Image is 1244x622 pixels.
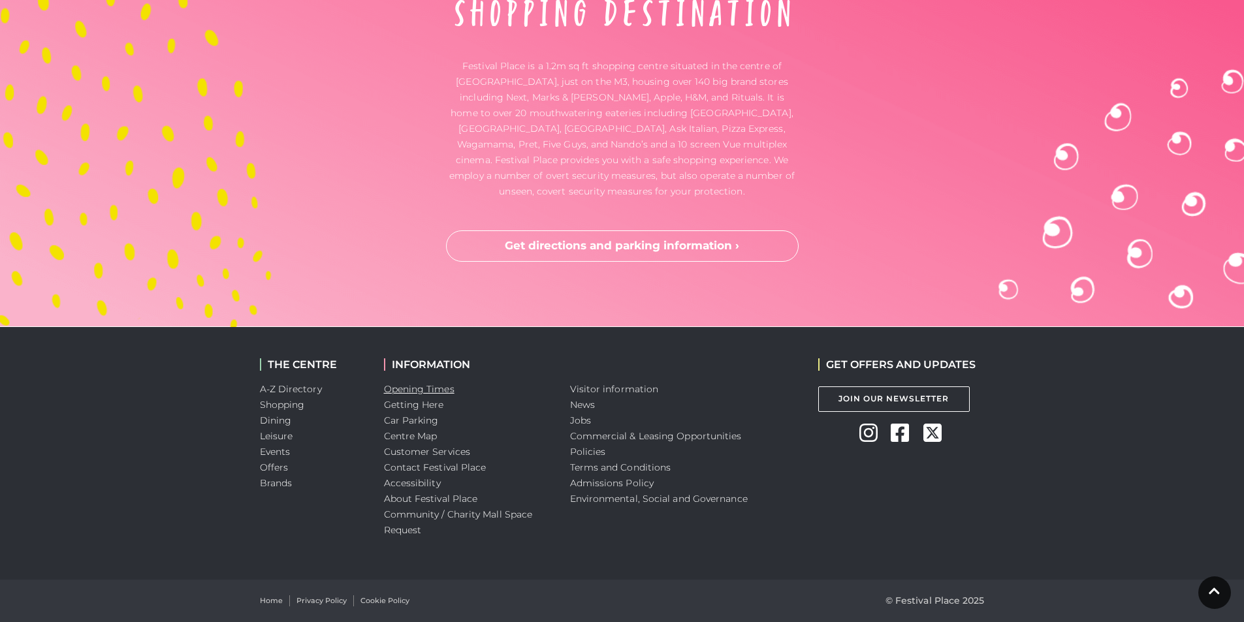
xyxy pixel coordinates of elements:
[570,493,748,505] a: Environmental, Social and Governance
[260,595,283,606] a: Home
[260,477,293,489] a: Brands
[384,414,439,426] a: Car Parking
[260,430,293,442] a: Leisure
[384,493,478,505] a: About Festival Place
[384,461,486,473] a: Contact Festival Place
[384,477,441,489] a: Accessibility
[296,595,347,606] a: Privacy Policy
[818,358,976,371] h2: GET OFFERS AND UPDATES
[818,386,970,412] a: Join Our Newsletter
[570,430,742,442] a: Commercial & Leasing Opportunities
[570,477,654,489] a: Admissions Policy
[260,446,291,458] a: Events
[260,383,322,395] a: A-Z Directory
[570,461,671,473] a: Terms and Conditions
[384,508,533,536] a: Community / Charity Mall Space Request
[885,593,985,608] p: © Festival Place 2025
[260,399,305,411] a: Shopping
[384,358,550,371] h2: INFORMATION
[384,430,438,442] a: Centre Map
[260,461,289,473] a: Offers
[384,399,444,411] a: Getting Here
[570,399,595,411] a: News
[260,414,292,426] a: Dining
[570,414,591,426] a: Jobs
[446,230,799,262] a: Get directions and parking information ›
[570,383,659,395] a: Visitor information
[570,446,606,458] a: Policies
[384,446,471,458] a: Customer Services
[260,358,364,371] h2: THE CENTRE
[446,58,799,199] p: Festival Place is a 1.2m sq ft shopping centre situated in the centre of [GEOGRAPHIC_DATA], just ...
[360,595,409,606] a: Cookie Policy
[384,383,455,395] a: Opening Times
